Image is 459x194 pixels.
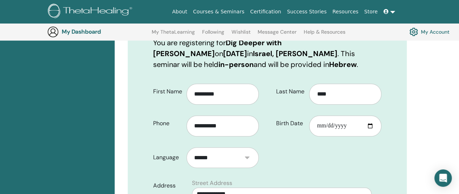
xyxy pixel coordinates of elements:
[434,169,452,187] div: Open Intercom Messenger
[231,29,251,41] a: Wishlist
[148,117,187,130] label: Phone
[271,117,310,130] label: Birth Date
[247,5,284,18] a: Certification
[148,151,187,164] label: Language
[218,60,254,69] b: in-person
[329,60,356,69] b: Hebrew
[271,85,310,98] label: Last Name
[48,4,135,20] img: logo.png
[148,179,188,193] label: Address
[253,49,337,58] b: Israel, [PERSON_NAME]
[62,28,134,35] h3: My Dashboard
[409,26,450,38] a: My Account
[361,5,381,18] a: Store
[284,5,329,18] a: Success Stories
[190,5,247,18] a: Courses & Seminars
[152,29,195,41] a: My ThetaLearning
[153,38,282,58] b: Dig Deeper with [PERSON_NAME]
[258,29,296,41] a: Message Center
[192,179,232,187] label: Street Address
[304,29,345,41] a: Help & Resources
[223,49,247,58] b: [DATE]
[409,26,418,38] img: cog.svg
[202,29,224,41] a: Following
[329,5,361,18] a: Resources
[47,26,59,38] img: generic-user-icon.jpg
[153,37,381,70] p: You are registering for on in . This seminar will be held and will be provided in .
[148,85,187,98] label: First Name
[169,5,190,18] a: About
